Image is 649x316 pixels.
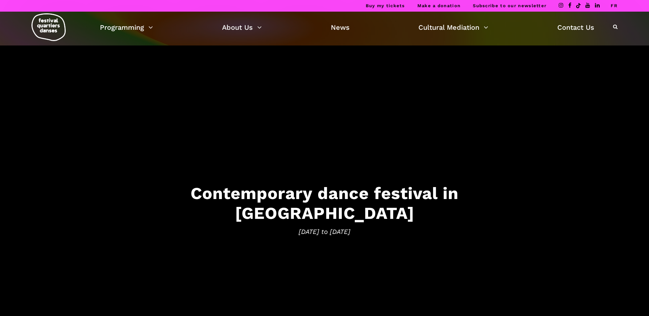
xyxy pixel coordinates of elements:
img: logo-fqd-med [31,13,66,41]
a: Contact Us [557,22,594,33]
a: Buy my tickets [366,3,405,8]
a: Cultural Mediation [418,22,488,33]
a: About Us [222,22,262,33]
a: News [331,22,350,33]
a: Make a donation [417,3,461,8]
span: [DATE] to [DATE] [113,227,537,237]
a: Subscribe to our newsletter [473,3,546,8]
h3: Contemporary dance festival in [GEOGRAPHIC_DATA] [113,183,537,223]
a: Programming [100,22,153,33]
a: FR [611,3,618,8]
